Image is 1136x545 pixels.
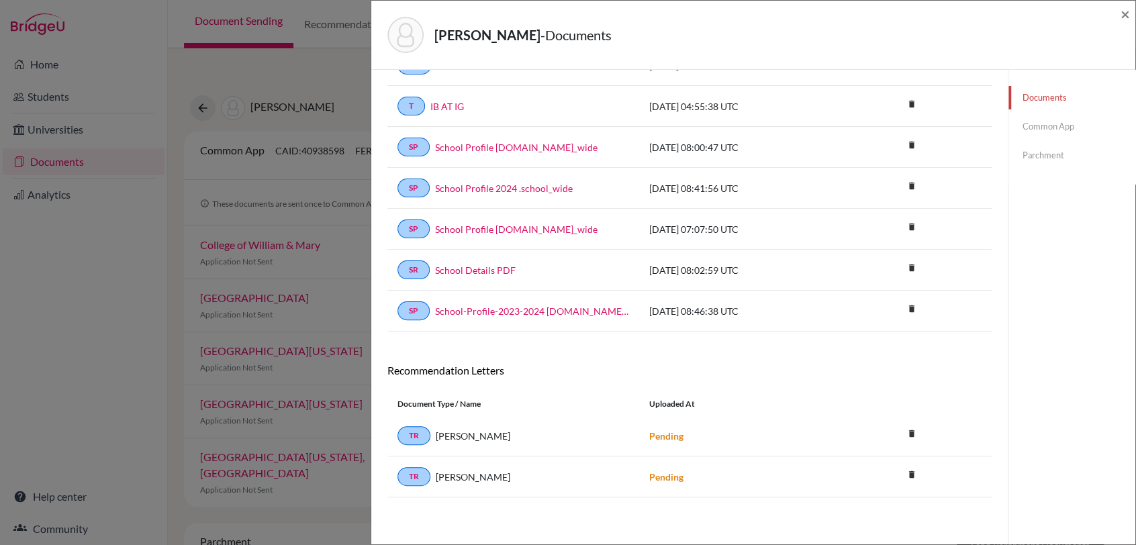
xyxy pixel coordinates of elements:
span: [PERSON_NAME] [436,470,510,484]
a: IB AT IG [430,99,464,113]
a: delete [901,466,921,485]
div: Uploaded at [639,398,841,410]
span: × [1121,4,1130,23]
i: delete [901,176,921,196]
span: [PERSON_NAME] [436,429,510,443]
a: delete [901,301,921,319]
a: School Profile 2024 .school_wide [435,181,573,195]
div: [DATE] 08:41:56 UTC [639,181,841,195]
div: Document Type / Name [387,398,639,410]
i: delete [901,299,921,319]
i: delete [901,424,921,444]
div: [DATE] 08:00:47 UTC [639,140,841,154]
a: delete [901,178,921,196]
a: delete [901,137,921,155]
i: delete [901,464,921,485]
a: T [397,97,425,115]
i: delete [901,258,921,278]
div: [DATE] 04:55:38 UTC [639,99,841,113]
i: delete [901,94,921,114]
a: SP [397,138,430,156]
a: Parchment [1008,144,1135,167]
strong: Pending [649,471,683,483]
a: Documents [1008,86,1135,109]
a: SP [397,219,430,238]
a: School Profile [DOMAIN_NAME]_wide [435,222,598,236]
a: SP [397,301,430,320]
strong: Pending [649,430,683,442]
a: SR [397,260,430,279]
strong: [PERSON_NAME] [434,27,540,43]
span: - Documents [540,27,612,43]
a: School-Profile-2023-2024 [DOMAIN_NAME]_wide [435,304,629,318]
i: delete [901,135,921,155]
a: delete [901,426,921,444]
a: School Details PDF [435,263,516,277]
a: delete [901,260,921,278]
div: [DATE] 07:07:50 UTC [639,222,841,236]
a: delete [901,219,921,237]
a: SP [397,179,430,197]
i: delete [901,217,921,237]
h6: Recommendation Letters [387,364,992,377]
a: delete [901,96,921,114]
a: TR [397,426,430,445]
div: [DATE] 08:46:38 UTC [639,304,841,318]
a: School Profile [DOMAIN_NAME]_wide [435,140,598,154]
a: TR [397,467,430,486]
button: Close [1121,6,1130,22]
a: Common App [1008,115,1135,138]
div: [DATE] 08:02:59 UTC [639,263,841,277]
